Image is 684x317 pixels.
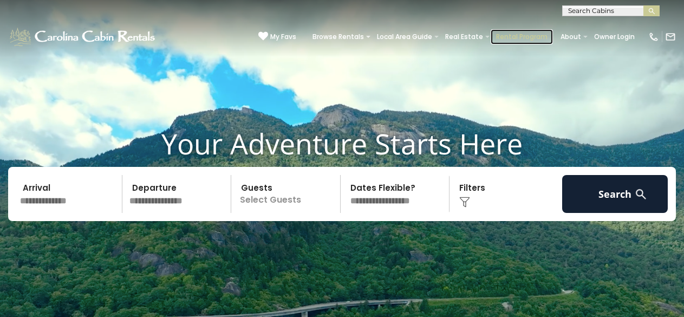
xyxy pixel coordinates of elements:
h1: Your Adventure Starts Here [8,127,676,160]
img: phone-regular-white.png [648,31,659,42]
a: My Favs [258,31,296,42]
img: mail-regular-white.png [665,31,676,42]
a: Real Estate [440,29,488,44]
img: search-regular-white.png [634,187,648,201]
a: Local Area Guide [372,29,438,44]
a: Browse Rentals [307,29,369,44]
span: My Favs [270,32,296,42]
a: Owner Login [589,29,640,44]
a: About [555,29,587,44]
button: Search [562,175,668,213]
img: White-1-1-2.png [8,26,158,48]
img: filter--v1.png [459,197,470,208]
a: Rental Program [491,29,553,44]
p: Select Guests [234,175,340,213]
